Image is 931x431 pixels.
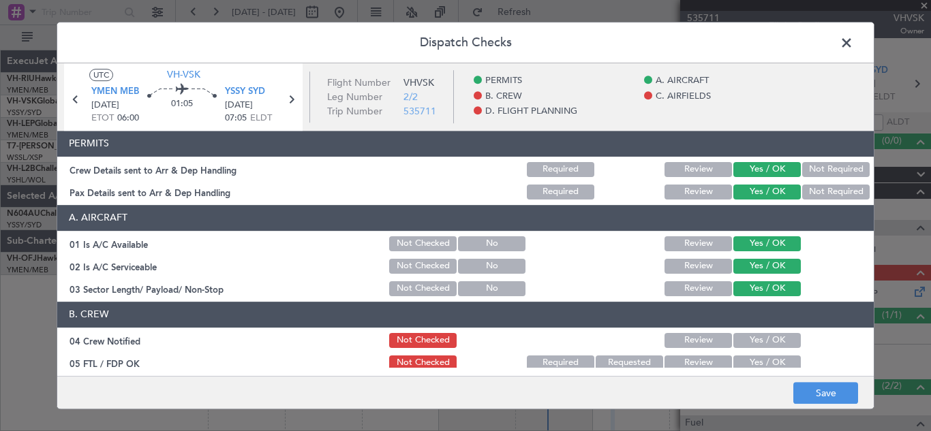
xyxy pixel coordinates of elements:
[733,185,801,199] button: Yes / OK
[733,333,801,348] button: Yes / OK
[733,236,801,251] button: Yes / OK
[733,281,801,296] button: Yes / OK
[656,90,711,103] span: C. AIRFIELDS
[665,355,732,370] button: Review
[656,75,709,89] span: A. AIRCRAFT
[57,22,874,63] header: Dispatch Checks
[665,185,732,199] button: Review
[733,259,801,274] button: Yes / OK
[665,162,732,177] button: Review
[665,281,732,296] button: Review
[665,259,732,274] button: Review
[802,162,870,177] button: Not Required
[665,236,732,251] button: Review
[733,355,801,370] button: Yes / OK
[802,185,870,199] button: Not Required
[665,333,732,348] button: Review
[733,162,801,177] button: Yes / OK
[793,382,858,404] button: Save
